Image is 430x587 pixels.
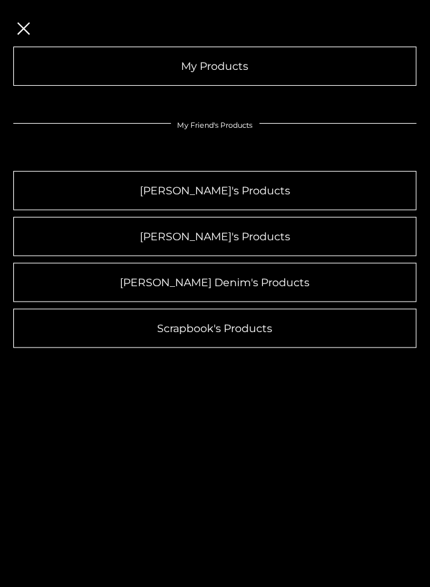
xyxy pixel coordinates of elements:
[13,171,417,210] a: [PERSON_NAME]'s Products
[171,120,260,130] span: My Friend's Products
[13,217,417,256] a: [PERSON_NAME]'s Products
[13,309,417,348] a: Scrapbook's Products
[13,47,417,86] a: My Products
[13,263,417,302] a: [PERSON_NAME] Denim's Products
